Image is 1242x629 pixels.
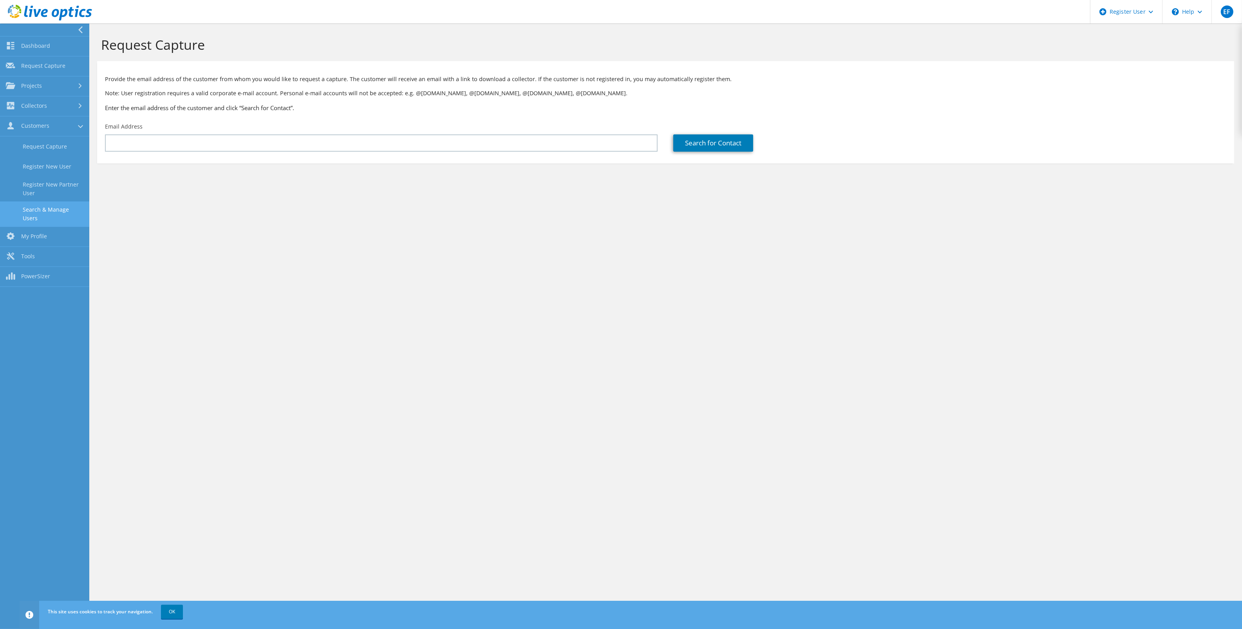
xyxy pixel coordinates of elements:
svg: \n [1172,8,1179,15]
p: Provide the email address of the customer from whom you would like to request a capture. The cust... [105,75,1226,83]
a: OK [161,605,183,619]
label: Email Address [105,123,143,131]
h1: Request Capture [101,36,1226,53]
a: Search for Contact [673,134,753,152]
span: EF [1221,5,1233,18]
p: Note: User registration requires a valid corporate e-mail account. Personal e-mail accounts will ... [105,89,1226,98]
span: This site uses cookies to track your navigation. [48,608,153,615]
h3: Enter the email address of the customer and click “Search for Contact”. [105,103,1226,112]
